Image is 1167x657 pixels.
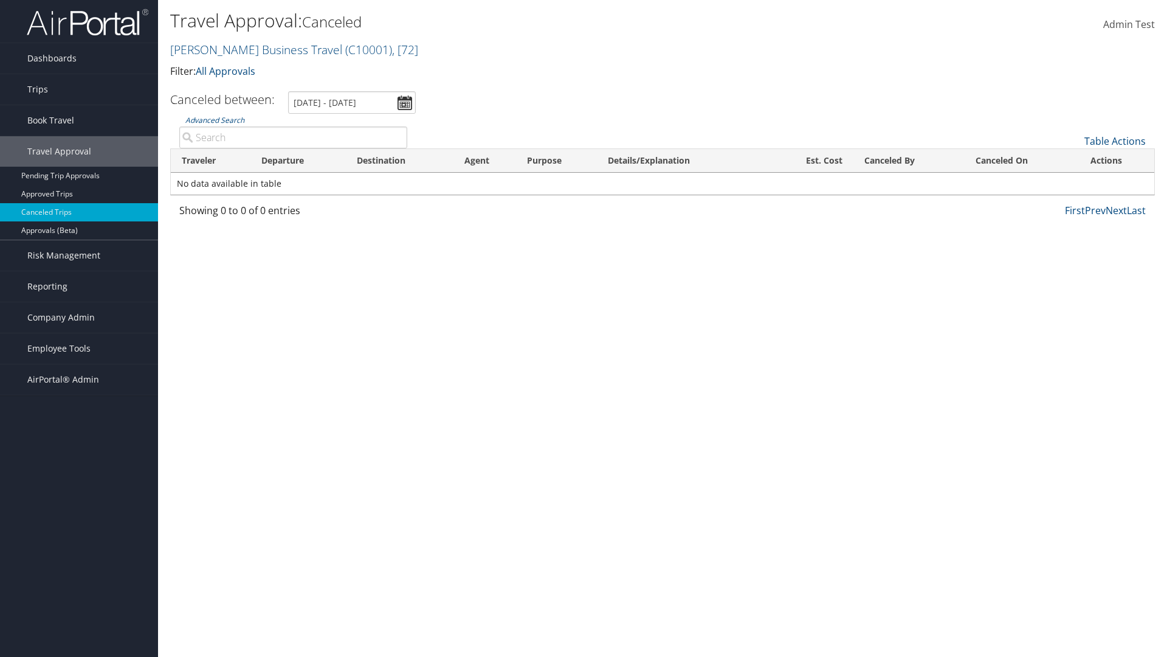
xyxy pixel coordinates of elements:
[170,91,275,108] h3: Canceled between:
[171,173,1154,195] td: No data available in table
[179,203,407,224] div: Showing 0 to 0 of 0 entries
[27,271,67,302] span: Reporting
[1084,134,1146,148] a: Table Actions
[27,364,99,395] span: AirPortal® Admin
[27,136,91,167] span: Travel Approval
[27,105,74,136] span: Book Travel
[171,149,250,173] th: Traveler: activate to sort column ascending
[516,149,597,173] th: Purpose
[288,91,416,114] input: [DATE] - [DATE]
[597,149,769,173] th: Details/Explanation
[185,115,244,125] a: Advanced Search
[1065,204,1085,217] a: First
[392,41,418,58] span: , [ 72 ]
[27,302,95,333] span: Company Admin
[196,64,255,78] a: All Approvals
[1106,204,1127,217] a: Next
[179,127,407,148] input: Advanced Search
[453,149,516,173] th: Agent
[345,41,392,58] span: ( C10001 )
[27,43,77,74] span: Dashboards
[769,149,853,173] th: Est. Cost: activate to sort column ascending
[170,8,827,33] h1: Travel Approval:
[27,240,100,271] span: Risk Management
[1103,6,1155,44] a: Admin Test
[27,74,48,105] span: Trips
[27,8,148,36] img: airportal-logo.png
[1079,149,1154,173] th: Actions
[853,149,965,173] th: Canceled By: activate to sort column ascending
[27,333,91,364] span: Employee Tools
[1127,204,1146,217] a: Last
[170,64,827,80] p: Filter:
[170,41,418,58] a: [PERSON_NAME] Business Travel
[965,149,1079,173] th: Canceled On: activate to sort column ascending
[1103,18,1155,31] span: Admin Test
[250,149,346,173] th: Departure: activate to sort column ascending
[346,149,453,173] th: Destination: activate to sort column ascending
[302,12,362,32] small: Canceled
[1085,204,1106,217] a: Prev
